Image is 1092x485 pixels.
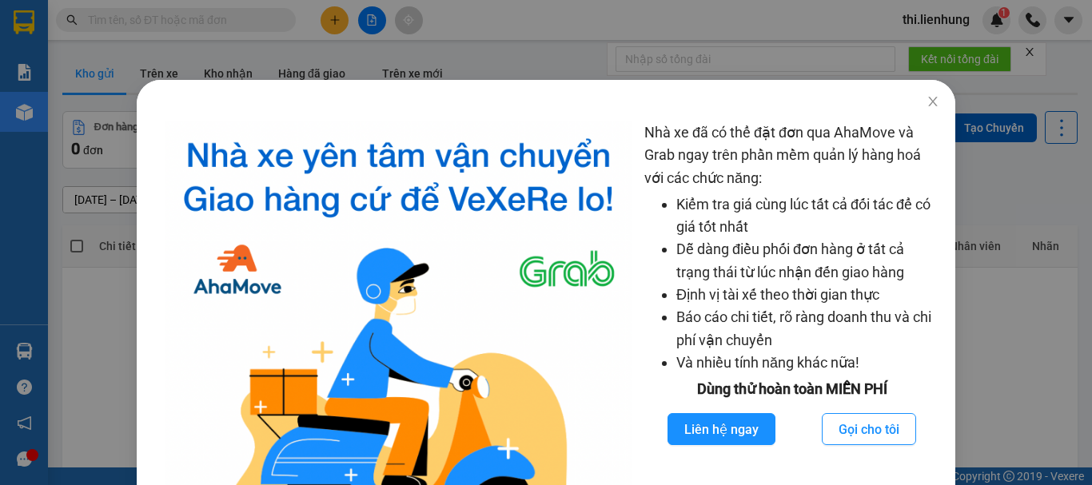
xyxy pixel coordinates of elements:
button: Close [911,80,955,125]
button: Gọi cho tôi [822,413,916,445]
li: Báo cáo chi tiết, rõ ràng doanh thu và chi phí vận chuyển [676,306,939,352]
span: Gọi cho tôi [839,419,899,439]
button: Liên hệ ngay [668,413,775,445]
li: Định vị tài xế theo thời gian thực [676,284,939,306]
li: Và nhiều tính năng khác nữa! [676,352,939,374]
span: Liên hệ ngay [684,419,759,439]
span: close [927,95,939,108]
li: Kiểm tra giá cùng lúc tất cả đối tác để có giá tốt nhất [676,193,939,239]
div: Dùng thử hoàn toàn MIỄN PHÍ [644,378,939,400]
li: Dễ dàng điều phối đơn hàng ở tất cả trạng thái từ lúc nhận đến giao hàng [676,238,939,284]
